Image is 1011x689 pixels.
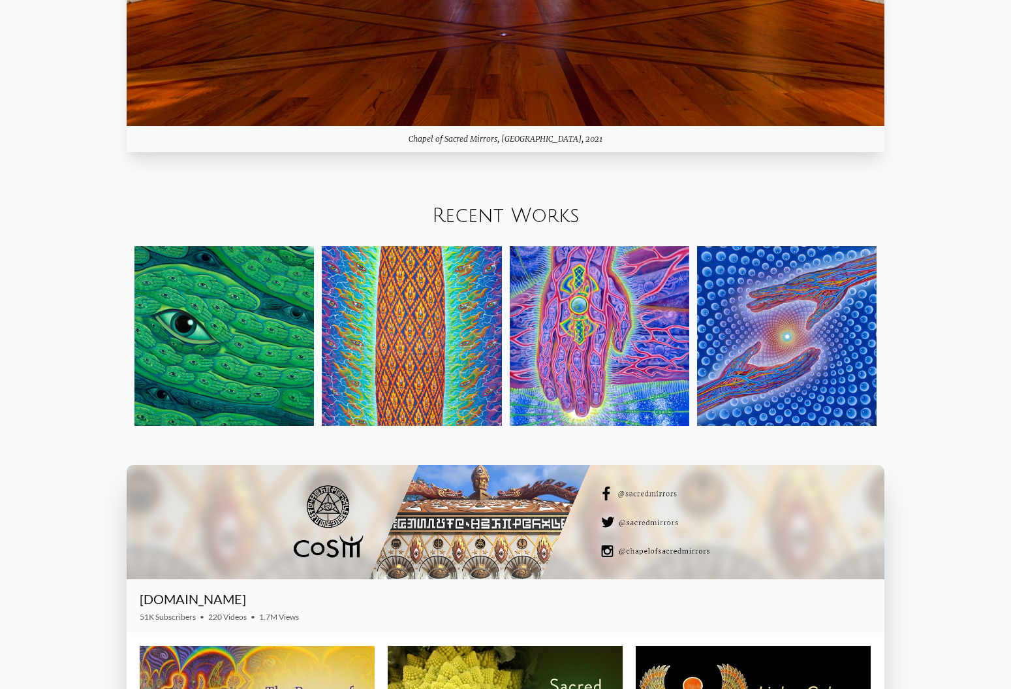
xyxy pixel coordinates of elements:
span: 1.7M Views [259,612,299,622]
span: 51K Subscribers [140,612,196,622]
div: Chapel of Sacred Mirrors, [GEOGRAPHIC_DATA], 2021 [127,126,885,152]
iframe: Subscribe to CoSM.TV on YouTube [794,596,871,612]
span: • [251,612,255,622]
a: Recent Works [432,205,580,227]
span: 220 Videos [208,612,247,622]
a: [DOMAIN_NAME] [140,591,246,607]
span: • [200,612,204,622]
